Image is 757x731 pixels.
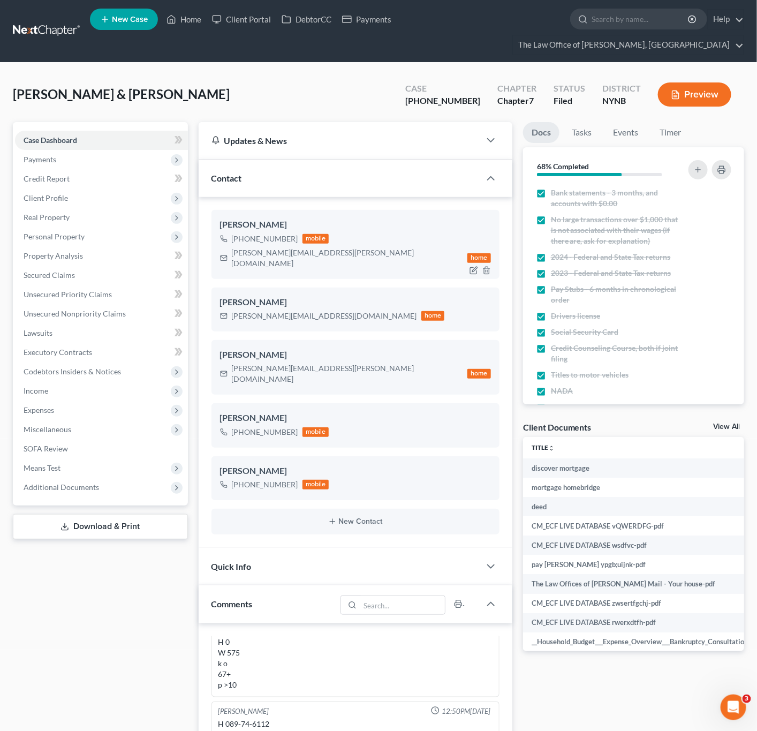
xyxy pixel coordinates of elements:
[15,323,188,343] a: Lawsuits
[24,213,70,222] span: Real Property
[211,135,467,146] div: Updates & News
[13,86,230,102] span: [PERSON_NAME] & [PERSON_NAME]
[220,218,491,231] div: [PERSON_NAME]
[442,706,490,717] span: 12:50PM[DATE]
[15,439,188,458] a: SOFA Review
[112,16,148,24] span: New Case
[15,266,188,285] a: Secured Claims
[276,10,337,29] a: DebtorCC
[24,444,68,453] span: SOFA Review
[220,517,491,526] button: New Contact
[551,214,680,246] span: No large transactions over $1,000 that is not associated with their wages (if there are, ask for ...
[232,247,464,269] div: [PERSON_NAME][EMAIL_ADDRESS][PERSON_NAME][DOMAIN_NAME]
[211,599,253,609] span: Comments
[207,10,276,29] a: Client Portal
[13,514,188,539] a: Download & Print
[24,405,54,415] span: Expenses
[360,596,445,614] input: Search...
[302,234,329,244] div: mobile
[24,425,71,434] span: Miscellaneous
[743,695,751,703] span: 3
[24,483,99,492] span: Additional Documents
[15,304,188,323] a: Unsecured Nonpriority Claims
[24,367,121,376] span: Codebtors Insiders & Notices
[302,480,329,489] div: mobile
[220,349,491,361] div: [PERSON_NAME]
[232,363,464,385] div: [PERSON_NAME][EMAIL_ADDRESS][PERSON_NAME][DOMAIN_NAME]
[529,95,534,105] span: 7
[523,122,559,143] a: Docs
[161,10,207,29] a: Home
[497,82,536,95] div: Chapter
[232,479,298,490] div: [PHONE_NUMBER]
[467,253,491,263] div: home
[24,270,75,280] span: Secured Claims
[24,174,70,183] span: Credit Report
[548,445,555,451] i: unfold_more
[551,402,602,412] span: Zillow IGNORE
[592,9,690,29] input: Search by name...
[405,82,480,95] div: Case
[24,135,77,145] span: Case Dashboard
[211,173,242,183] span: Contact
[24,328,52,337] span: Lawsuits
[218,706,269,717] div: [PERSON_NAME]
[551,284,680,305] span: Pay Stubs - 6 months in chronological order
[15,169,188,189] a: Credit Report
[551,311,600,321] span: Drivers license
[405,95,480,107] div: [PHONE_NUMBER]
[211,561,252,571] span: Quick Info
[24,386,48,395] span: Income
[602,95,641,107] div: NYNB
[232,427,298,438] div: [PHONE_NUMBER]
[232,233,298,244] div: [PHONE_NUMBER]
[15,131,188,150] a: Case Dashboard
[652,122,690,143] a: Timer
[24,193,68,202] span: Client Profile
[15,246,188,266] a: Property Analysis
[220,296,491,309] div: [PERSON_NAME]
[467,369,491,379] div: home
[551,370,629,380] span: Titles to motor vehicles
[337,10,397,29] a: Payments
[551,252,671,262] span: 2024 - Federal and State Tax returns
[713,423,740,431] a: View All
[24,463,60,472] span: Means Test
[15,285,188,304] a: Unsecured Priority Claims
[24,290,112,299] span: Unsecured Priority Claims
[605,122,647,143] a: Events
[24,155,56,164] span: Payments
[232,311,417,321] div: [PERSON_NAME][EMAIL_ADDRESS][DOMAIN_NAME]
[551,327,618,337] span: Social Security Card
[551,343,680,364] span: Credit Counseling Course, both if joint filing
[421,311,445,321] div: home
[554,82,585,95] div: Status
[564,122,601,143] a: Tasks
[513,35,744,55] a: The Law Office of [PERSON_NAME], [GEOGRAPHIC_DATA]
[220,412,491,425] div: [PERSON_NAME]
[551,268,671,278] span: 2023 - Federal and State Tax returns
[24,251,83,260] span: Property Analysis
[24,232,85,241] span: Personal Property
[551,187,680,209] span: Bank statements - 3 months, and accounts with $0.00
[721,695,746,720] iframe: Intercom live chat
[551,386,573,396] span: NADA
[302,427,329,437] div: mobile
[554,95,585,107] div: Filed
[602,82,641,95] div: District
[24,348,92,357] span: Executory Contracts
[218,594,493,690] div: h 200/68+79 c 19/0 damage m H 0 W 575 k o 67+ p >10
[220,465,491,478] div: [PERSON_NAME]
[537,162,589,171] strong: 68% Completed
[24,309,126,318] span: Unsecured Nonpriority Claims
[708,10,744,29] a: Help
[15,343,188,362] a: Executory Contracts
[532,443,555,451] a: Titleunfold_more
[658,82,731,107] button: Preview
[497,95,536,107] div: Chapter
[523,421,592,433] div: Client Documents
